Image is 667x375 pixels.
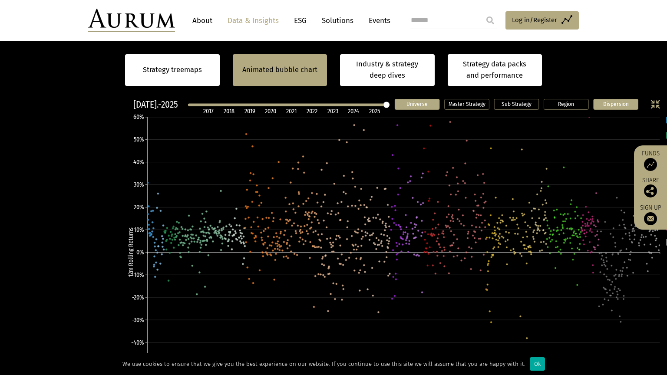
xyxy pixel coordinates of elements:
[638,204,663,225] a: Sign up
[644,212,657,225] img: Sign up to our newsletter
[644,158,657,171] img: Access Funds
[290,13,311,29] a: ESG
[223,13,283,29] a: Data & Insights
[88,9,175,32] img: Aurum
[317,13,358,29] a: Solutions
[364,13,390,29] a: Events
[188,13,217,29] a: About
[448,54,542,86] a: Strategy data packs and performance
[638,150,663,171] a: Funds
[638,178,663,197] div: Share
[512,15,557,25] span: Log in/Register
[340,54,435,86] a: Industry & strategy deep dives
[644,184,657,197] img: Share this post
[482,12,499,29] input: Submit
[530,357,545,371] div: Ok
[242,64,317,76] a: Animated bubble chart
[505,11,579,30] a: Log in/Register
[143,64,202,76] a: Strategy treemaps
